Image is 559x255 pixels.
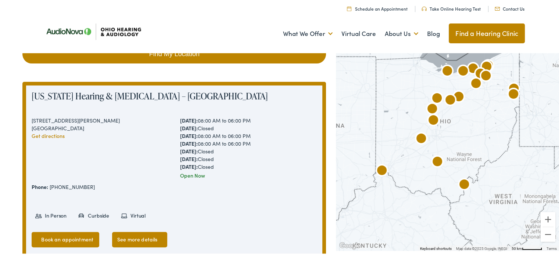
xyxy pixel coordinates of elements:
div: AudioNova [475,55,498,78]
div: AudioNova [438,88,462,112]
div: [GEOGRAPHIC_DATA] [32,123,168,131]
a: [US_STATE] Hearing & [MEDICAL_DATA] – [GEOGRAPHIC_DATA] [32,89,268,101]
div: AudioNova [422,108,445,132]
div: Ohio Hearing &#038; Audiology &#8211; Amherst [451,59,475,83]
img: Headphones icone to schedule online hearing test in Cincinnati, OH [422,6,427,10]
button: Map Scale: 50 km per 51 pixels [509,244,544,249]
strong: [DATE]: [180,116,198,123]
a: Get directions [32,131,65,138]
a: See more details [112,231,167,246]
a: Schedule an Appointment [347,4,408,11]
div: AudioNova [502,82,525,106]
div: AudioNova [409,127,433,150]
a: What We Offer [283,19,333,46]
div: AudioNova [502,77,526,100]
li: In Person [32,208,72,221]
a: Contact Us [495,4,524,11]
div: Ohio Hearing & Audiology by AudioNova [425,86,449,110]
li: Virtual [117,208,151,221]
div: AudioNova [426,150,449,173]
li: Curbside [75,208,114,221]
a: Terms [547,245,557,249]
span: Map data ©2025 Google, INEGI [456,245,507,249]
a: About Us [385,19,418,46]
img: Google [338,240,362,249]
div: AudioNova [461,57,485,80]
a: Book an appointment [32,231,99,246]
div: AudioNova [469,62,492,85]
div: Ohio Hearing &#038; Audiology by AudioNova [476,54,500,77]
div: AudioNova [420,97,444,120]
a: Open this area in Google Maps (opens a new window) [338,240,362,249]
div: [STREET_ADDRESS][PERSON_NAME] [32,116,168,123]
button: Zoom in [541,211,555,226]
div: AudioNova [474,64,498,87]
a: Find My Location [22,44,326,62]
div: Open Now [180,171,317,178]
button: Keyboard shortcuts [420,245,452,250]
div: AudioNova [452,172,476,196]
a: Take Online Hearing Test [422,4,481,11]
strong: [DATE]: [180,131,198,138]
div: Ohio Hearing &#038; Audiology by AudioNova [447,85,470,108]
div: 08:00 AM to 06:00 PM Closed 08:00 AM to 06:00 PM 08:00 AM to 06:00 PM Closed Closed Closed [180,116,317,170]
div: AudioNova [464,72,488,95]
strong: [DATE]: [180,154,198,161]
a: [PHONE_NUMBER] [50,182,95,189]
div: AudioNova [370,159,394,182]
button: Zoom out [541,226,555,241]
strong: [DATE]: [180,162,198,169]
div: AudioNova [436,59,459,83]
strong: [DATE]: [180,146,198,154]
a: Blog [427,19,440,46]
a: Virtual Care [341,19,376,46]
img: Calendar Icon to schedule a hearing appointment in Cincinnati, OH [347,5,351,10]
strong: Phone: [32,182,48,189]
strong: [DATE]: [180,139,198,146]
span: 50 km [512,245,522,249]
a: Find a Hearing Clinic [449,22,525,42]
strong: [DATE]: [180,123,198,131]
img: Mail icon representing email contact with Ohio Hearing in Cincinnati, OH [495,6,500,10]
